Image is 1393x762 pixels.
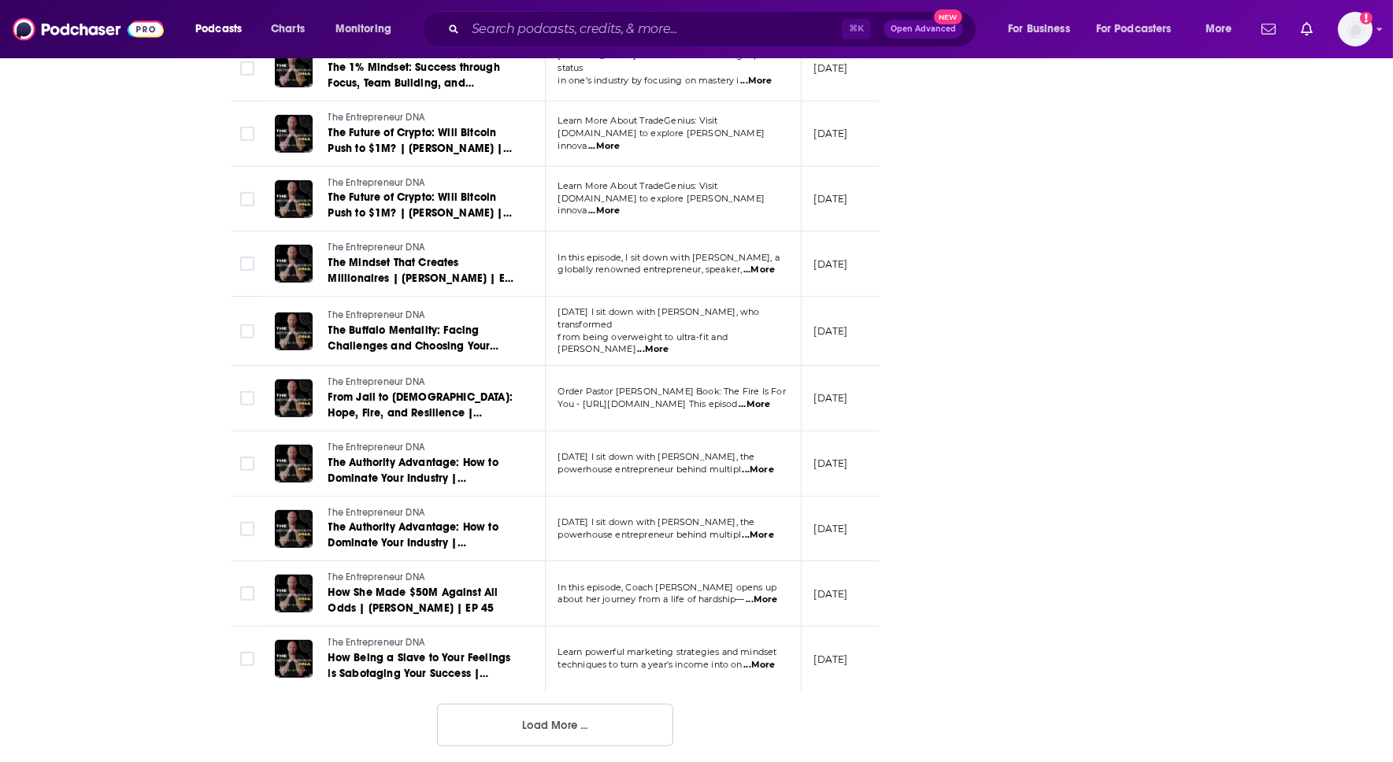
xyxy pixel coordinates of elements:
[1338,12,1373,46] img: User Profile
[558,264,743,275] span: globally renowned entrepreneur, speaker,
[1295,16,1319,43] a: Show notifications dropdown
[328,126,512,171] span: The Future of Crypto: Will Bitcoin Push to $1M? | [PERSON_NAME] | EP 50
[328,390,517,421] a: From Jail to [DEMOGRAPHIC_DATA]: Hope, Fire, and Resilience | [PERSON_NAME] | EP 47
[240,652,254,666] span: Toggle select row
[637,343,669,356] span: ...More
[240,192,254,206] span: Toggle select row
[558,594,745,605] span: about her journey from a life of hardship—
[558,252,780,263] span: In this episode, I sit down with [PERSON_NAME], a
[740,75,772,87] span: ...More
[240,61,254,76] span: Toggle select row
[558,128,765,151] span: [DOMAIN_NAME] to explore [PERSON_NAME] innova
[743,529,774,542] span: ...More
[328,111,517,125] a: The Entrepreneur DNA
[328,309,424,320] span: The Entrepreneur DNA
[240,257,254,271] span: Toggle select row
[558,464,742,475] span: powerhouse entrepreneur behind multipl
[328,176,517,190] a: The Entrepreneur DNA
[328,309,517,323] a: The Entrepreneur DNA
[437,11,991,47] div: Search podcasts, credits, & more...
[465,17,842,42] input: Search podcasts, credits, & more...
[558,659,743,670] span: techniques to turn a year's income into on
[271,18,305,40] span: Charts
[558,582,777,593] span: In this episode, Coach [PERSON_NAME] opens up
[328,242,424,253] span: The Entrepreneur DNA
[558,75,739,86] span: in one's industry by focusing on mastery i
[558,306,760,330] span: [DATE] I sit down with [PERSON_NAME], who transformed
[588,205,620,217] span: ...More
[240,127,254,141] span: Toggle select row
[328,375,517,390] a: The Entrepreneur DNA
[328,506,517,520] a: The Entrepreneur DNA
[328,323,517,354] a: The Buffalo Mentality: Facing Challenges and Choosing Your Hard | [PERSON_NAME] | EP 48
[328,636,517,650] a: The Entrepreneur DNA
[328,61,500,121] span: The 1% Mindset: Success through Focus, Team Building, and Marketing Mastery [REPOST] | [PERSON_NA...
[328,112,424,123] span: The Entrepreneur DNA
[814,587,848,601] p: [DATE]
[328,60,517,91] a: The 1% Mindset: Success through Focus, Team Building, and Marketing Mastery [REPOST] | [PERSON_NA...
[891,25,956,33] span: Open Advanced
[1255,16,1282,43] a: Show notifications dropdown
[558,529,742,540] span: powerhouse entrepreneur behind multipl
[328,241,517,255] a: The Entrepreneur DNA
[328,637,424,648] span: The Entrepreneur DNA
[814,192,848,205] p: [DATE]
[814,61,848,75] p: [DATE]
[328,376,424,387] span: The Entrepreneur DNA
[558,50,778,73] span: [PERSON_NAME] advocates for achieving top-tier status
[743,464,774,476] span: ...More
[746,594,777,606] span: ...More
[13,14,164,44] img: Podchaser - Follow, Share and Rate Podcasts
[558,451,755,462] span: [DATE] I sit down with [PERSON_NAME], the
[1206,18,1232,40] span: More
[240,586,254,601] span: Toggle select row
[240,522,254,536] span: Toggle select row
[814,457,848,470] p: [DATE]
[558,180,718,191] span: Learn More About TradeGenius: Visit
[195,18,242,40] span: Podcasts
[814,324,848,338] p: [DATE]
[328,586,498,615] span: How She Made $50M Against All Odds | [PERSON_NAME] | EP 45
[558,398,738,409] span: You - [URL][DOMAIN_NAME] This episod
[558,193,765,216] span: [DOMAIN_NAME] to explore [PERSON_NAME] innova
[328,520,498,565] span: The Authority Advantage: How to Dominate Your Industry | [PERSON_NAME] | EP 46
[997,17,1090,42] button: open menu
[240,457,254,471] span: Toggle select row
[328,585,517,616] a: How She Made $50M Against All Odds | [PERSON_NAME] | EP 45
[558,386,786,397] span: Order Pastor [PERSON_NAME] Book: The Fire Is For
[328,571,517,585] a: The Entrepreneur DNA
[1086,17,1195,42] button: open menu
[328,125,517,157] a: The Future of Crypto: Will Bitcoin Push to $1M? | [PERSON_NAME] | EP 50
[328,441,517,455] a: The Entrepreneur DNA
[328,455,517,486] a: The Authority Advantage: How to Dominate Your Industry | [PERSON_NAME] | EP 46
[328,255,517,287] a: The Mindset That Creates Millionaires | [PERSON_NAME] | EP 49
[558,115,718,126] span: Learn More About TradeGenius: Visit
[814,653,848,666] p: [DATE]
[437,704,673,746] button: Load More ...
[328,324,499,368] span: The Buffalo Mentality: Facing Challenges and Choosing Your Hard | [PERSON_NAME] | EP 48
[335,18,391,40] span: Monitoring
[1008,18,1070,40] span: For Business
[328,651,511,696] span: How Being a Slave to Your Feelings is Sabotaging Your Success | [PERSON_NAME] | EP 44
[328,390,513,435] span: From Jail to [DEMOGRAPHIC_DATA]: Hope, Fire, and Resilience | [PERSON_NAME] | EP 47
[934,9,962,24] span: New
[558,516,755,527] span: [DATE] I sit down with [PERSON_NAME], the
[240,324,254,338] span: Toggle select row
[814,522,848,535] p: [DATE]
[328,507,424,518] span: The Entrepreneur DNA
[328,456,498,501] span: The Authority Advantage: How to Dominate Your Industry | [PERSON_NAME] | EP 46
[328,190,517,221] a: The Future of Crypto: Will Bitcoin Push to $1M? | [PERSON_NAME] | EP 50
[328,650,517,682] a: How Being a Slave to Your Feelings is Sabotaging Your Success | [PERSON_NAME] | EP 44
[328,571,424,583] span: The Entrepreneur DNA
[1096,18,1172,40] span: For Podcasters
[328,177,424,188] span: The Entrepreneur DNA
[184,17,262,42] button: open menu
[1338,12,1373,46] span: Logged in as jennevievef
[328,520,517,551] a: The Authority Advantage: How to Dominate Your Industry | [PERSON_NAME] | EP 46
[261,17,314,42] a: Charts
[558,331,728,355] span: from being overweight to ultra-fit and [PERSON_NAME]
[739,398,770,411] span: ...More
[558,646,777,657] span: Learn powerful marketing strategies and mindset
[814,257,848,271] p: [DATE]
